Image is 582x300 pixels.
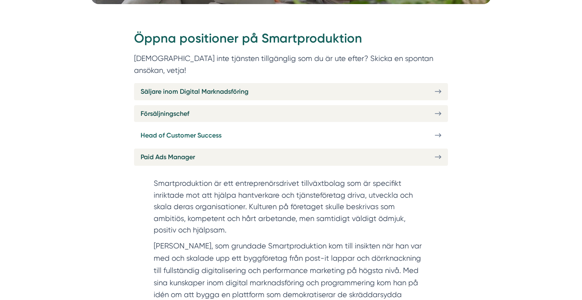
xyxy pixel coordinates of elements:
[134,29,448,52] h2: Öppna positioner på Smartproduktion
[134,105,448,122] a: Försäljningschef
[134,52,448,77] p: [DEMOGRAPHIC_DATA] inte tjänsten tillgänglig som du är ute efter? Skicka en spontan ansökan, vetja!
[141,152,195,162] span: Paid Ads Manager
[134,127,448,144] a: Head of Customer Success
[141,86,248,97] span: Säljare inom Digital Marknadsföring
[134,83,448,100] a: Säljare inom Digital Marknadsföring
[154,178,428,240] section: Smartproduktion är ett entreprenörsdrivet tillväxtbolag som är specifikt inriktade mot att hjälpa...
[141,130,222,140] span: Head of Customer Success
[141,108,189,119] span: Försäljningschef
[134,149,448,165] a: Paid Ads Manager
